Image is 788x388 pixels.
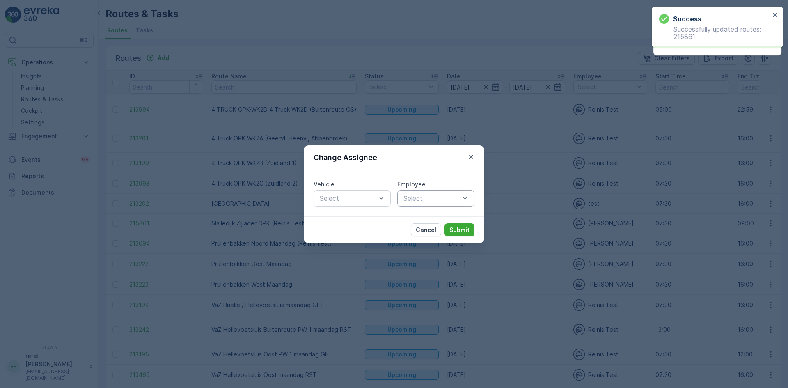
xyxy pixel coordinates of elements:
p: Select [320,193,376,203]
h3: Success [673,14,701,24]
label: Vehicle [314,181,334,188]
button: Submit [444,223,474,236]
p: Submit [449,226,470,234]
p: Select [403,193,460,203]
button: close [772,11,778,19]
p: Cancel [416,226,436,234]
label: Employee [397,181,426,188]
p: Successfully updated routes: 215861 [659,25,770,40]
button: Cancel [411,223,441,236]
p: Change Assignee [314,152,377,163]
